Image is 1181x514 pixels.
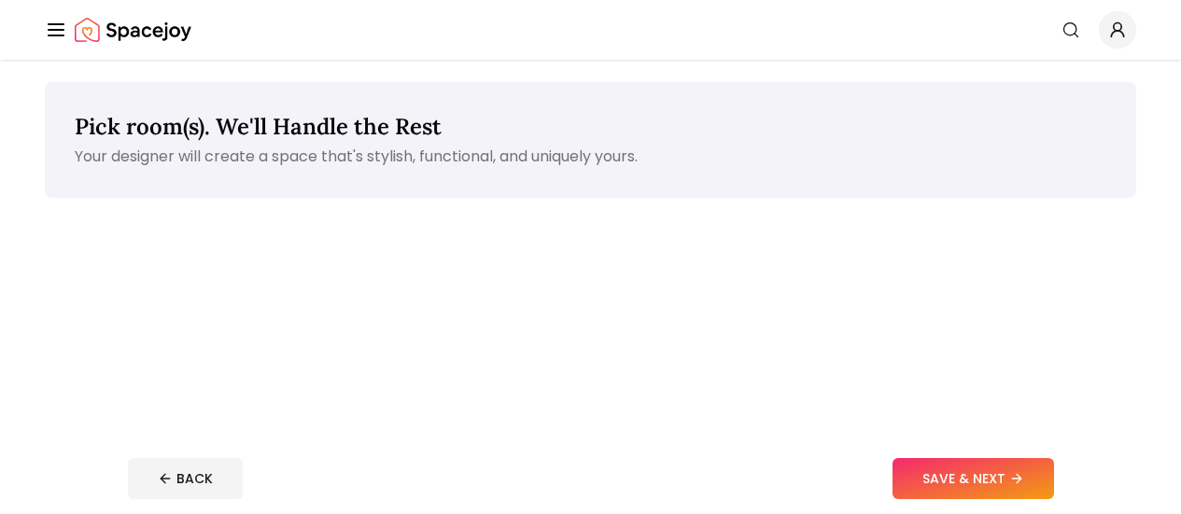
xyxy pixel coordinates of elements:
span: Pick room(s). We'll Handle the Rest [75,112,442,141]
p: Your designer will create a space that's stylish, functional, and uniquely yours. [75,146,1106,168]
button: BACK [128,458,243,499]
a: Spacejoy [75,11,191,49]
img: Spacejoy Logo [75,11,191,49]
button: SAVE & NEXT [893,458,1054,499]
